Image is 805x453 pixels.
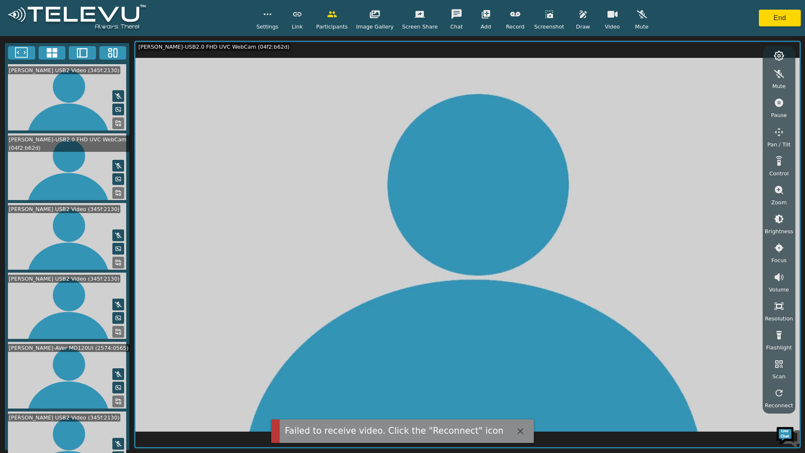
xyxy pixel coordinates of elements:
[112,438,124,450] button: Mute
[765,227,793,235] span: Brightness
[771,111,787,119] span: Pause
[14,39,35,60] img: d_736959983_company_1615157101543_736959983
[767,141,790,148] span: Pan / Tilt
[39,46,66,60] button: 4x4
[506,23,525,31] span: Record
[450,23,463,31] span: Chat
[772,82,786,90] span: Mute
[112,312,124,324] button: Picture in Picture
[769,169,789,177] span: Control
[356,23,394,31] span: Image Gallery
[112,326,124,338] button: Replace Feed
[292,23,303,31] span: Link
[138,43,291,51] div: [PERSON_NAME]-USB2.0 FHD UVC WebCam (04f2:b62d)
[576,23,590,31] span: Draw
[112,187,124,199] button: Replace Feed
[8,205,120,213] div: [PERSON_NAME] USB2 Video (345f:2130)
[8,275,120,283] div: [PERSON_NAME] USB2 Video (345f:2130)
[759,10,801,26] button: End
[112,299,124,310] button: Mute
[49,106,116,190] span: We're online!
[112,90,124,102] button: Mute
[112,173,124,185] button: Picture in Picture
[771,256,787,264] span: Focus
[776,424,801,449] img: Chat Widget
[769,286,789,294] span: Volume
[481,23,491,31] span: Add
[635,23,648,31] span: Mute
[8,135,130,151] div: [PERSON_NAME]-USB2.0 FHD UVC WebCam (04f2:b62d)
[771,198,787,206] span: Zoom
[112,104,124,115] button: Picture in Picture
[112,396,124,407] button: Replace Feed
[8,414,120,422] div: [PERSON_NAME] USB2 Video (345f:2130)
[112,229,124,241] button: Mute
[99,46,127,60] button: Three Window Medium
[112,117,124,129] button: Replace Feed
[44,44,141,55] div: Chat with us now
[69,46,96,60] button: Two Window Medium
[772,372,785,380] span: Scan
[256,23,278,31] span: Settings
[4,229,160,258] textarea: Type your message and hit 'Enter'
[534,23,564,31] span: Screenshot
[8,344,130,352] div: [PERSON_NAME]-AVer MD120UI (2574:0565)
[8,66,120,74] div: [PERSON_NAME] USB2 Video (345f:2130)
[112,243,124,255] button: Picture in Picture
[402,23,438,31] span: Screen Share
[112,160,124,172] button: Mute
[605,23,620,31] span: Video
[4,3,150,34] img: logoWhite.png
[766,344,792,351] span: Flashlight
[112,382,124,393] button: Picture in Picture
[316,23,348,31] span: Participants
[285,424,504,437] div: Failed to receive video. Click the "Reconnect" icon
[112,368,124,380] button: Mute
[138,4,158,24] div: Minimize live chat window
[8,46,35,60] button: Fullscreen
[765,315,793,323] span: Resolution
[765,401,793,409] span: Reconnect
[112,257,124,268] button: Replace Feed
